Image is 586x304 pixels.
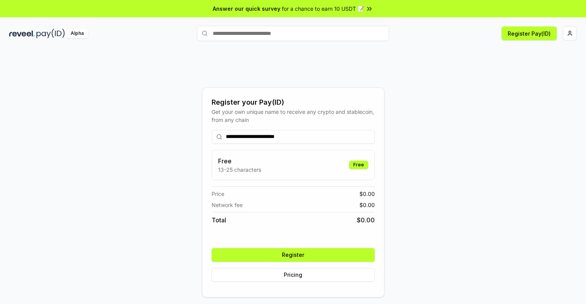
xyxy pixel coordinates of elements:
[9,29,35,38] img: reveel_dark
[218,166,261,174] p: 13-25 characters
[212,201,243,209] span: Network fee
[359,190,375,198] span: $ 0.00
[66,29,88,38] div: Alpha
[212,97,375,108] div: Register your Pay(ID)
[212,108,375,124] div: Get your own unique name to receive any crypto and stablecoin, from any chain
[36,29,65,38] img: pay_id
[282,5,364,13] span: for a chance to earn 10 USDT 📝
[212,215,226,225] span: Total
[359,201,375,209] span: $ 0.00
[212,248,375,262] button: Register
[357,215,375,225] span: $ 0.00
[218,156,261,166] h3: Free
[212,190,224,198] span: Price
[349,161,368,169] div: Free
[213,5,280,13] span: Answer our quick survey
[212,268,375,282] button: Pricing
[502,26,557,40] button: Register Pay(ID)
